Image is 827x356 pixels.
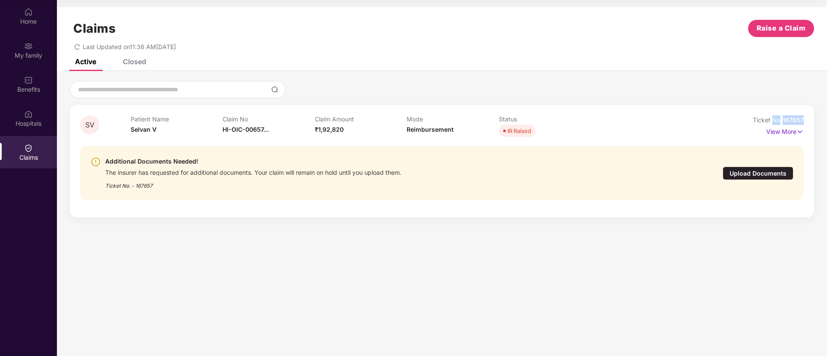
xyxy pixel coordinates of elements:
[24,110,33,118] img: svg+xml;base64,PHN2ZyBpZD0iSG9zcGl0YWxzIiB4bWxucz0iaHR0cDovL3d3dy53My5vcmcvMjAwMC9zdmciIHdpZHRoPS...
[73,21,116,36] h1: Claims
[222,115,315,123] p: Claim No
[24,8,33,16] img: svg+xml;base64,PHN2ZyBpZD0iSG9tZSIgeG1sbnM9Imh0dHA6Ly93d3cudzMub3JnLzIwMDAvc3ZnIiB3aWR0aD0iMjAiIG...
[315,115,407,123] p: Claim Amount
[24,42,33,50] img: svg+xml;base64,PHN2ZyB3aWR0aD0iMjAiIGhlaWdodD0iMjAiIHZpZXdCb3g9IjAgMCAyMCAyMCIgZmlsbD0ibm9uZSIgeG...
[83,43,176,50] span: Last Updated on 11:36 AM[DATE]
[499,115,591,123] p: Status
[123,57,146,66] div: Closed
[85,121,94,129] span: SV
[407,115,499,123] p: Mode
[753,116,783,124] span: Ticket No
[105,167,401,176] div: The insurer has requested for additional documents. Your claim will remain on hold until you uplo...
[75,57,96,66] div: Active
[24,144,33,152] img: svg+xml;base64,PHN2ZyBpZD0iQ2xhaW0iIHhtbG5zPSJodHRwOi8vd3d3LnczLm9yZy8yMDAwL3N2ZyIgd2lkdGg9IjIwIi...
[131,115,223,123] p: Patient Name
[766,125,804,136] p: View More
[105,156,401,167] div: Additional Documents Needed!
[74,43,80,50] span: redo
[315,126,344,133] span: ₹1,92,820
[796,127,804,136] img: svg+xml;base64,PHN2ZyB4bWxucz0iaHR0cDovL3d3dy53My5vcmcvMjAwMC9zdmciIHdpZHRoPSIxNyIgaGVpZ2h0PSIxNy...
[131,126,157,133] span: Selvan V
[723,167,793,180] div: Upload Documents
[757,23,806,34] span: Raise a Claim
[222,126,269,133] span: HI-OIC-00657...
[91,157,101,167] img: svg+xml;base64,PHN2ZyBpZD0iV2FybmluZ18tXzI0eDI0IiBkYXRhLW5hbWU9Ildhcm5pbmcgLSAyNHgyNCIgeG1sbnM9Im...
[105,176,401,190] div: Ticket No. - 167657
[24,76,33,84] img: svg+xml;base64,PHN2ZyBpZD0iQmVuZWZpdHMiIHhtbG5zPSJodHRwOi8vd3d3LnczLm9yZy8yMDAwL3N2ZyIgd2lkdGg9Ij...
[783,116,804,124] span: 167657
[407,126,454,133] span: Reimbursement
[507,127,531,135] div: IR Raised
[748,20,814,37] button: Raise a Claim
[271,86,278,93] img: svg+xml;base64,PHN2ZyBpZD0iU2VhcmNoLTMyeDMyIiB4bWxucz0iaHR0cDovL3d3dy53My5vcmcvMjAwMC9zdmciIHdpZH...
